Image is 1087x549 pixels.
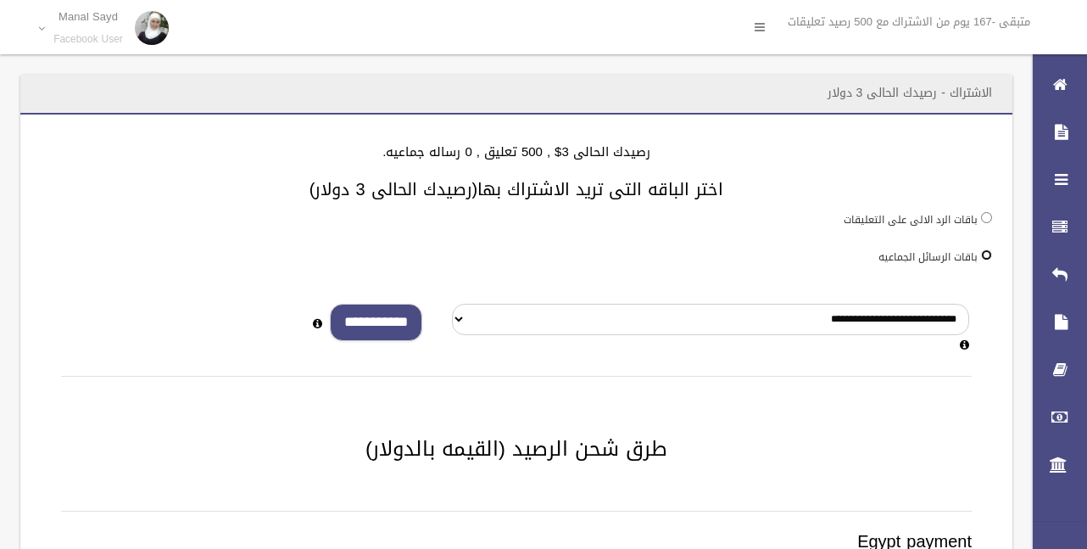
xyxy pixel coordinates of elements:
label: باقات الرسائل الجماعيه [878,248,978,266]
header: الاشتراك - رصيدك الحالى 3 دولار [807,76,1012,109]
h2: طرق شحن الرصيد (القيمه بالدولار) [41,438,992,460]
h3: اختر الباقه التى تريد الاشتراك بها(رصيدك الحالى 3 دولار) [41,180,992,199]
p: Manal Sayd [53,10,123,23]
h4: رصيدك الحالى 3$ , 500 تعليق , 0 رساله جماعيه. [41,145,992,160]
small: Facebook User [53,33,123,46]
label: باقات الرد الالى على التعليقات [844,210,978,229]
